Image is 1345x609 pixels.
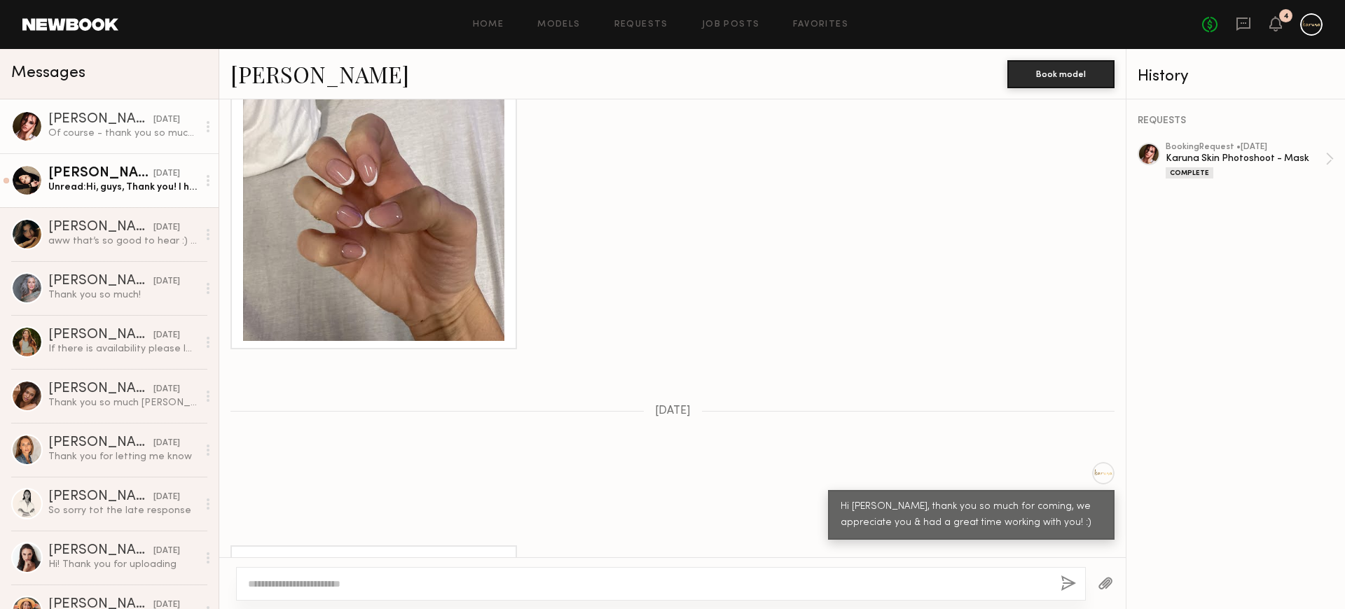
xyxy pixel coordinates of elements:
a: Job Posts [702,20,760,29]
div: 4 [1283,13,1289,20]
div: [DATE] [153,491,180,504]
a: Favorites [793,20,848,29]
div: [DATE] [153,221,180,234]
div: [PERSON_NAME] [48,382,153,396]
div: [PERSON_NAME] [48,490,153,504]
div: [DATE] [153,113,180,127]
div: [PERSON_NAME] [48,436,153,450]
a: Home [473,20,504,29]
div: [DATE] [153,437,180,450]
div: [DATE] [153,329,180,342]
div: [DATE] [153,275,180,288]
div: [PERSON_NAME] [48,544,153,558]
div: Unread: Hi, guys, Thank you! I had a great time shooting with you! [48,181,198,194]
div: Thank you for letting me know [48,450,198,463]
div: Thank you so much! [48,288,198,302]
div: [DATE] [153,383,180,396]
div: Complete [1166,167,1213,178]
div: [PERSON_NAME] [48,328,153,342]
span: [DATE] [655,405,691,417]
div: Karuna Skin Photoshoot - Mask [1166,152,1325,165]
div: REQUESTS [1138,116,1334,126]
div: Of course - thank you so much for having me it was a pleasure ! X [48,127,198,140]
div: booking Request • [DATE] [1166,143,1325,152]
div: Of course - thank you so much for having me it was a pleasure ! X [243,554,504,587]
a: Models [537,20,580,29]
div: [PERSON_NAME] [48,167,153,181]
div: History [1138,69,1334,85]
div: Thank you so much [PERSON_NAME], I completely get it. I would love to work with you guys very soo... [48,396,198,409]
div: Hi! Thank you for uploading [48,558,198,571]
div: aww that’s so good to hear :) and yes please do it was such a pleasure to work with everyone 💕 [48,234,198,248]
div: [PERSON_NAME] [48,274,153,288]
button: Book model [1007,60,1115,88]
div: If there is availability please let me know. I am available that date. [48,342,198,356]
div: [PERSON_NAME] [48,113,153,127]
div: So sorry tot the late response [48,504,198,517]
span: Messages [11,65,85,81]
a: [PERSON_NAME] [230,59,409,89]
div: [PERSON_NAME] [48,220,153,234]
div: Hi [PERSON_NAME], thank you so much for coming, we appreciate you & had a great time working with... [841,499,1102,531]
a: Book model [1007,67,1115,79]
div: [DATE] [153,167,180,181]
a: bookingRequest •[DATE]Karuna Skin Photoshoot - MaskComplete [1166,143,1334,178]
a: Requests [614,20,668,29]
div: [DATE] [153,545,180,558]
